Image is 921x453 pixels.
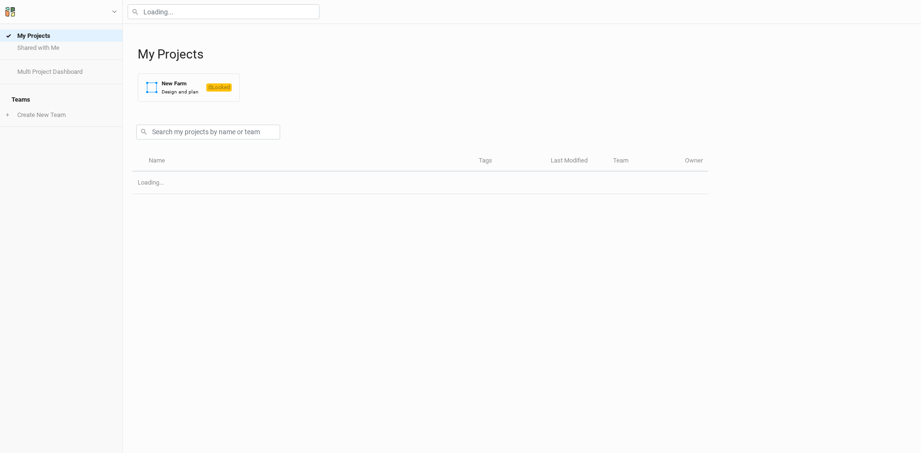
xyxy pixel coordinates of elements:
[473,151,545,172] th: Tags
[608,151,680,172] th: Team
[128,4,319,19] input: Loading...
[138,73,240,102] button: New FarmDesign and planLocked
[138,47,911,62] h1: My Projects
[206,83,232,92] span: Locked
[143,151,473,172] th: Name
[136,125,280,139] input: Search my projects by name or team
[545,151,608,172] th: Last Modified
[6,90,117,109] h4: Teams
[680,151,708,172] th: Owner
[6,111,9,119] span: +
[162,88,199,95] div: Design and plan
[132,172,708,194] td: Loading...
[162,80,199,88] div: New Farm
